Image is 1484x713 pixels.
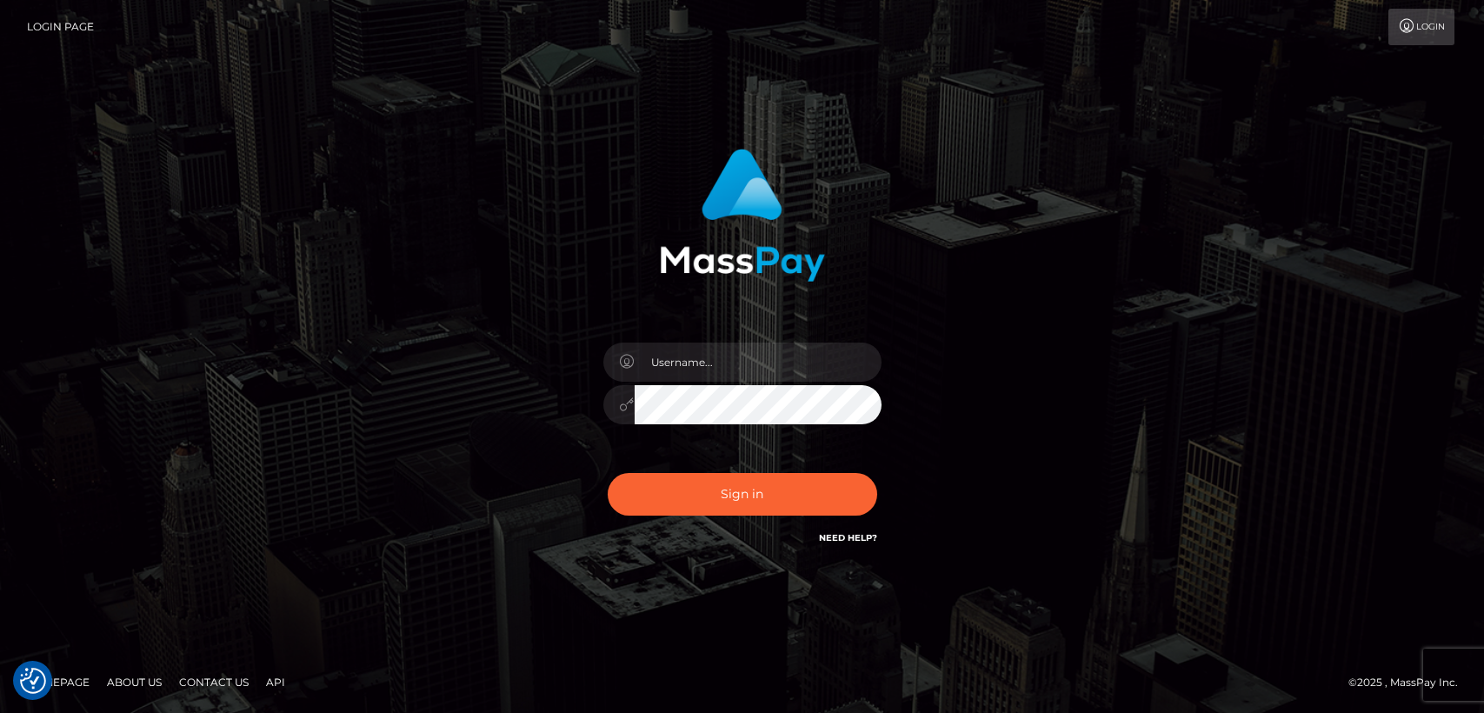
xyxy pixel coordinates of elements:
a: Need Help? [819,532,877,543]
a: Login [1388,9,1454,45]
img: MassPay Login [660,149,825,282]
input: Username... [635,343,882,382]
button: Consent Preferences [20,668,46,694]
a: Login Page [27,9,94,45]
a: Homepage [19,669,96,696]
a: Contact Us [172,669,256,696]
a: About Us [100,669,169,696]
a: API [259,669,292,696]
img: Revisit consent button [20,668,46,694]
div: © 2025 , MassPay Inc. [1348,673,1471,692]
button: Sign in [608,473,877,516]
